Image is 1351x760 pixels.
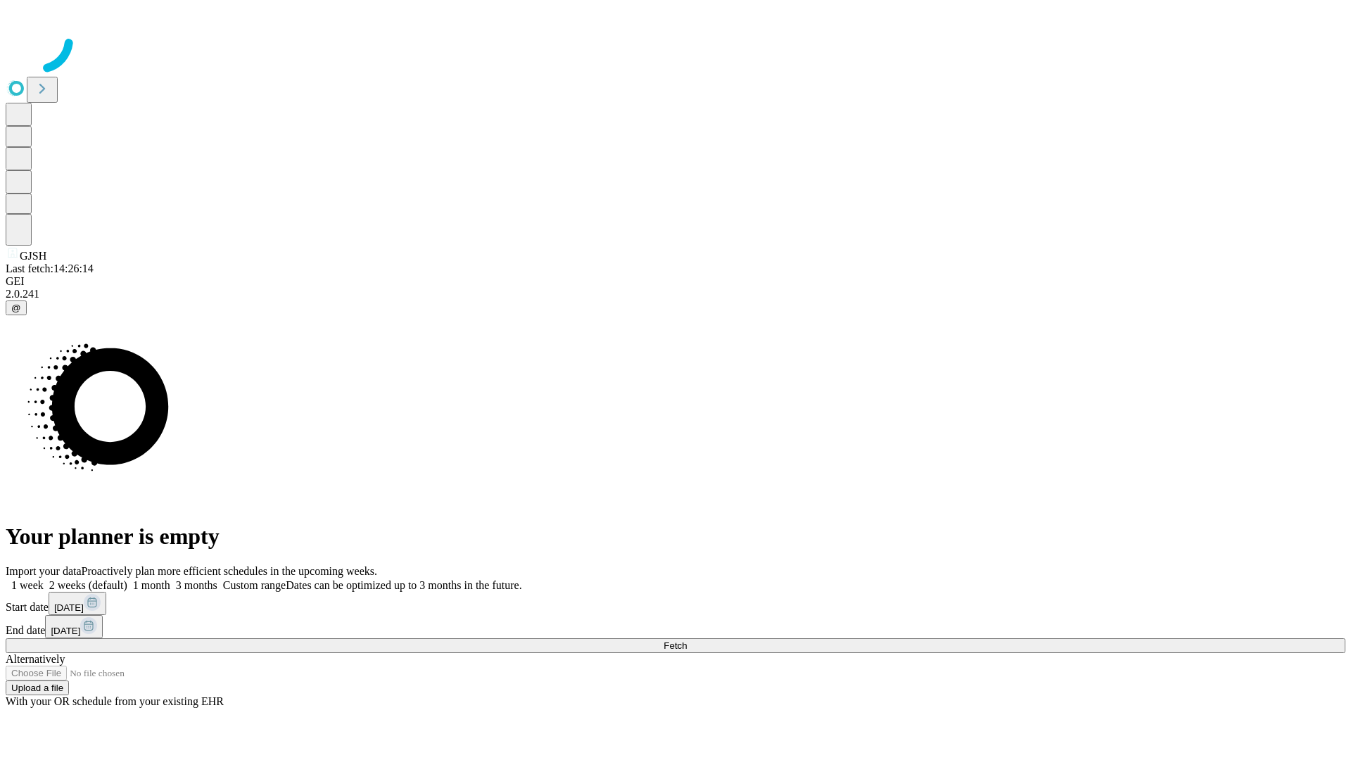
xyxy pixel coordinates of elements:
[176,579,217,591] span: 3 months
[49,592,106,615] button: [DATE]
[45,615,103,638] button: [DATE]
[6,638,1345,653] button: Fetch
[6,262,94,274] span: Last fetch: 14:26:14
[133,579,170,591] span: 1 month
[20,250,46,262] span: GJSH
[664,640,687,651] span: Fetch
[6,615,1345,638] div: End date
[6,300,27,315] button: @
[6,680,69,695] button: Upload a file
[6,275,1345,288] div: GEI
[82,565,377,577] span: Proactively plan more efficient schedules in the upcoming weeks.
[6,565,82,577] span: Import your data
[6,524,1345,550] h1: Your planner is empty
[6,592,1345,615] div: Start date
[286,579,521,591] span: Dates can be optimized up to 3 months in the future.
[11,579,44,591] span: 1 week
[223,579,286,591] span: Custom range
[6,653,65,665] span: Alternatively
[6,288,1345,300] div: 2.0.241
[11,303,21,313] span: @
[51,626,80,636] span: [DATE]
[49,579,127,591] span: 2 weeks (default)
[6,695,224,707] span: With your OR schedule from your existing EHR
[54,602,84,613] span: [DATE]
